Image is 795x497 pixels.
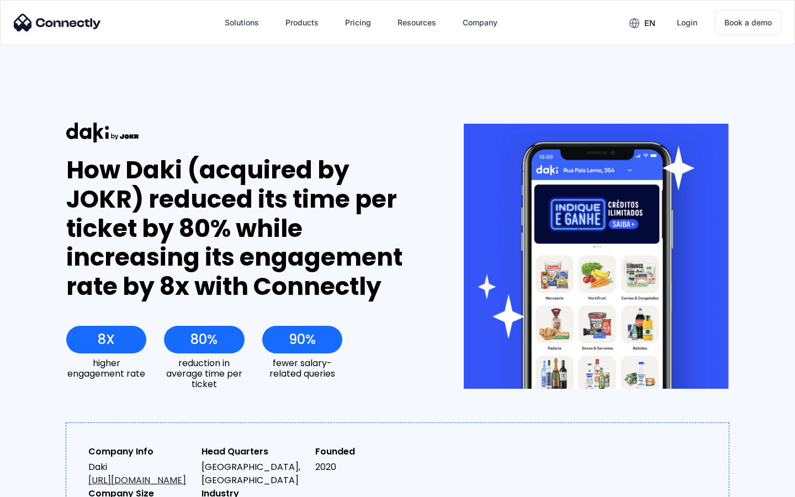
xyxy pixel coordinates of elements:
div: fewer salary-related queries [262,358,342,379]
div: Solutions [225,15,259,30]
div: Founded [315,445,420,458]
div: Pricing [345,15,371,30]
div: 8X [98,332,115,347]
div: 2020 [315,461,420,474]
div: 90% [289,332,316,347]
div: Company [463,15,497,30]
div: Company Info [88,445,193,458]
a: [URL][DOMAIN_NAME] [88,474,186,487]
div: How Daki (acquired by JOKR) reduced its time per ticket by 80% while increasing its engagement ra... [66,156,423,302]
a: Pricing [336,9,380,36]
div: Daki [88,461,193,487]
div: 80% [190,332,218,347]
div: [GEOGRAPHIC_DATA], [GEOGRAPHIC_DATA] [202,461,306,487]
div: Products [285,15,319,30]
div: Resources [397,15,436,30]
img: Connectly Logo [14,14,101,31]
a: Book a demo [715,10,781,35]
a: Login [668,9,706,36]
aside: Language selected: English [11,478,66,493]
ul: Language list [22,478,66,493]
div: Login [677,15,697,30]
div: higher engagement rate [66,358,146,379]
div: Head Quarters [202,445,306,458]
div: reduction in average time per ticket [164,358,244,390]
div: en [644,15,655,31]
